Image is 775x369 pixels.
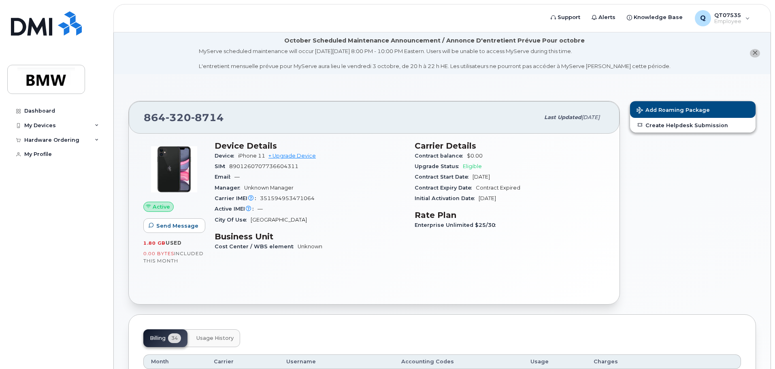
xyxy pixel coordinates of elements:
span: — [234,174,240,180]
span: Contract Expired [476,185,520,191]
span: Carrier IMEI [215,195,260,201]
span: 320 [166,111,191,124]
span: used [166,240,182,246]
span: Eligible [463,163,482,169]
th: Accounting Codes [394,354,524,369]
span: 1.80 GB [143,240,166,246]
span: — [258,206,263,212]
span: 8714 [191,111,224,124]
span: [DATE] [581,114,600,120]
div: October Scheduled Maintenance Announcement / Annonce D'entretient Prévue Pour octobre [284,36,585,45]
th: Month [143,354,207,369]
span: $0.00 [467,153,483,159]
span: Active IMEI [215,206,258,212]
span: [DATE] [479,195,496,201]
span: Email [215,174,234,180]
span: [GEOGRAPHIC_DATA] [251,217,307,223]
button: Send Message [143,218,205,233]
span: Add Roaming Package [637,107,710,115]
iframe: Messenger Launcher [740,334,769,363]
span: Upgrade Status [415,163,463,169]
span: 864 [144,111,224,124]
h3: Device Details [215,141,405,151]
span: SIM [215,163,229,169]
span: iPhone 11 [238,153,265,159]
span: Unknown Manager [244,185,294,191]
h3: Carrier Details [415,141,605,151]
span: Initial Activation Date [415,195,479,201]
span: Contract Start Date [415,174,473,180]
button: Add Roaming Package [630,101,756,118]
h3: Rate Plan [415,210,605,220]
span: Unknown [298,243,322,250]
h3: Business Unit [215,232,405,241]
th: Charges [586,354,661,369]
span: Manager [215,185,244,191]
span: 0.00 Bytes [143,251,174,256]
span: included this month [143,250,204,264]
div: MyServe scheduled maintenance will occur [DATE][DATE] 8:00 PM - 10:00 PM Eastern. Users will be u... [199,47,671,70]
span: Send Message [156,222,198,230]
th: Username [279,354,394,369]
span: Enterprise Unlimited $25/30 [415,222,500,228]
img: iPhone_11.jpg [150,145,198,194]
span: City Of Use [215,217,251,223]
th: Usage [523,354,586,369]
button: close notification [750,49,760,58]
a: + Upgrade Device [268,153,316,159]
th: Carrier [207,354,279,369]
a: Create Helpdesk Submission [630,118,756,132]
span: Contract balance [415,153,467,159]
span: Contract Expiry Date [415,185,476,191]
span: 351594953471064 [260,195,315,201]
span: Device [215,153,238,159]
span: 8901260707736604311 [229,163,298,169]
span: Usage History [196,335,234,341]
span: Last updated [544,114,581,120]
span: Active [153,203,170,211]
span: [DATE] [473,174,490,180]
span: Cost Center / WBS element [215,243,298,250]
